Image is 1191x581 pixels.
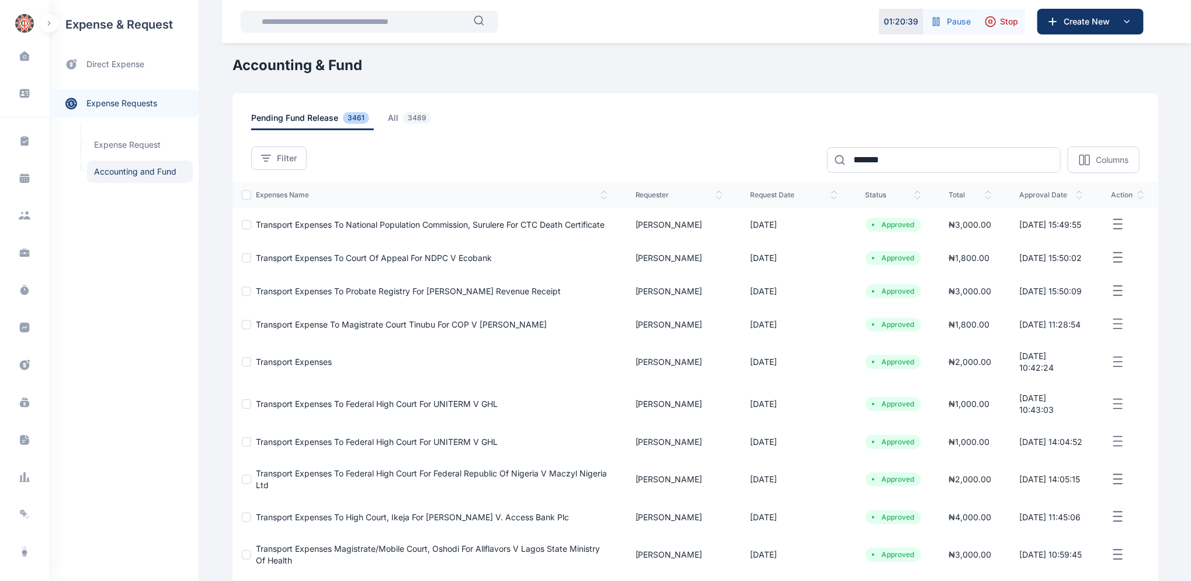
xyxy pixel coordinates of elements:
[737,341,852,383] td: [DATE]
[737,534,852,576] td: [DATE]
[949,437,990,447] span: ₦ 1,000.00
[1006,241,1097,274] td: [DATE] 15:50:02
[256,512,569,522] a: Transport expenses to High Court, Ikeja for [PERSON_NAME] v. Access Bank Plc
[751,190,838,200] span: request date
[256,399,498,409] a: Transport expenses to Federal High Court for UNITERM v GHL
[87,161,193,183] a: Accounting and Fund
[870,220,916,229] li: Approved
[256,190,607,200] span: expenses Name
[870,320,916,329] li: Approved
[884,16,919,27] p: 01 : 20 : 39
[1020,190,1083,200] span: approval Date
[1006,308,1097,341] td: [DATE] 11:28:54
[256,437,498,447] a: Transport expenses to Federal High Court for UNITERM v GHL
[621,308,737,341] td: [PERSON_NAME]
[621,383,737,425] td: [PERSON_NAME]
[949,512,992,522] span: ₦ 4,000.00
[1037,9,1144,34] button: Create New
[737,425,852,458] td: [DATE]
[870,513,916,522] li: Approved
[86,58,144,71] span: direct expense
[49,80,199,117] div: expense requests
[949,253,990,263] span: ₦ 1,800.00
[1006,383,1097,425] td: [DATE] 10:43:03
[949,399,990,409] span: ₦ 1,000.00
[949,319,990,329] span: ₦ 1,800.00
[1111,190,1144,200] span: action
[1096,154,1129,166] p: Columns
[949,190,992,200] span: total
[1059,16,1120,27] span: Create New
[949,474,992,484] span: ₦ 2,000.00
[636,190,723,200] span: requester
[1006,208,1097,241] td: [DATE] 15:49:55
[388,112,450,130] a: all3489
[256,544,600,565] a: Transport expenses Magistrate/Mobile Court, Oshodi for Allflavors v Lagos State Ministry of Health
[87,134,193,156] a: Expense Request
[621,241,737,274] td: [PERSON_NAME]
[621,500,737,534] td: [PERSON_NAME]
[949,286,992,296] span: ₦ 3,000.00
[737,308,852,341] td: [DATE]
[947,16,971,27] span: Pause
[1006,274,1097,308] td: [DATE] 15:50:09
[621,425,737,458] td: [PERSON_NAME]
[870,357,916,367] li: Approved
[737,383,852,425] td: [DATE]
[621,534,737,576] td: [PERSON_NAME]
[621,208,737,241] td: [PERSON_NAME]
[256,220,605,229] a: Transport expenses to National Population Commission, Surulere for CTC death certificate
[403,112,431,124] span: 3489
[870,475,916,484] li: Approved
[870,253,916,263] li: Approved
[737,458,852,500] td: [DATE]
[1000,16,1018,27] span: Stop
[251,112,388,130] a: pending fund release3461
[256,286,561,296] a: Transport expenses to Probate registry for [PERSON_NAME] revenue receipt
[49,89,199,117] a: expense requests
[737,241,852,274] td: [DATE]
[1006,425,1097,458] td: [DATE] 14:04:52
[978,9,1025,34] button: Stop
[870,287,916,296] li: Approved
[343,112,369,124] span: 3461
[1006,341,1097,383] td: [DATE] 10:42:24
[388,112,436,130] span: all
[923,9,978,34] button: Pause
[1068,147,1140,173] button: Columns
[256,253,492,263] a: Transport expenses to Court of Appeal for NDPC v Ecobank
[251,147,307,170] button: Filter
[949,549,992,559] span: ₦ 3,000.00
[621,274,737,308] td: [PERSON_NAME]
[621,341,737,383] td: [PERSON_NAME]
[737,500,852,534] td: [DATE]
[251,112,374,130] span: pending fund release
[256,468,607,490] a: Transport expenses to Federal High Court for Federal Republic of Nigeria V Maczyl Nigeria Ltd
[277,152,297,164] span: Filter
[49,49,199,80] a: direct expense
[256,319,547,329] a: Transport expense to Magistrate Court Tinubu for COP v [PERSON_NAME]
[1006,500,1097,534] td: [DATE] 11:45:06
[232,56,1158,75] h1: Accounting & Fund
[870,550,916,559] li: Approved
[870,399,916,409] li: Approved
[737,208,852,241] td: [DATE]
[256,357,332,367] a: Transport expenses
[621,458,737,500] td: [PERSON_NAME]
[1006,458,1097,500] td: [DATE] 14:05:15
[870,437,916,447] li: Approved
[949,357,992,367] span: ₦ 2,000.00
[737,274,852,308] td: [DATE]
